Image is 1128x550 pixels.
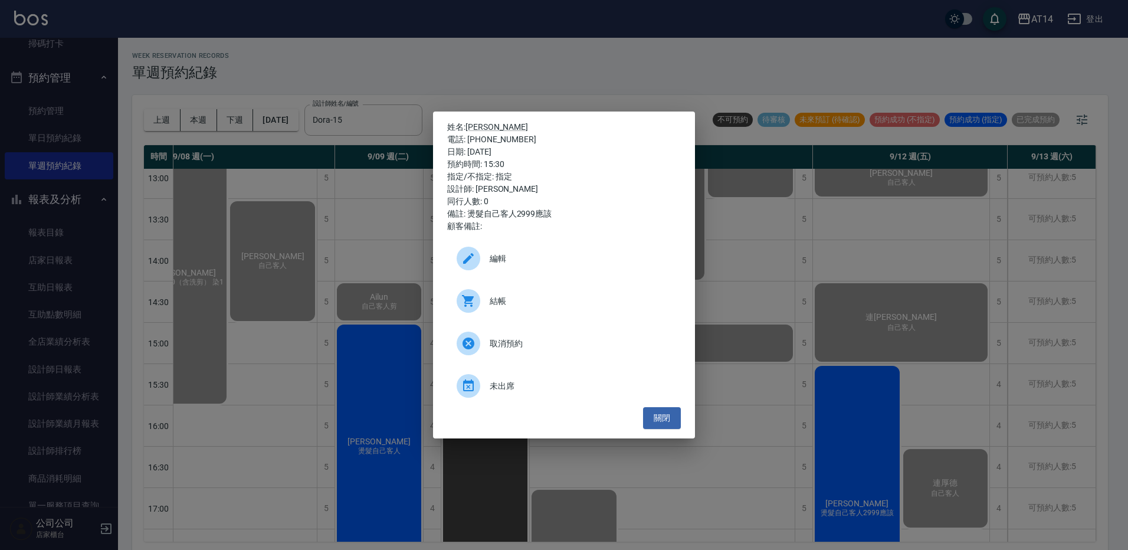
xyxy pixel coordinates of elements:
[447,327,681,360] div: 取消預約
[447,242,681,284] a: 編輯
[447,369,681,402] div: 未出席
[447,133,681,146] div: 電話: [PHONE_NUMBER]
[447,146,681,158] div: 日期: [DATE]
[447,183,681,195] div: 設計師: [PERSON_NAME]
[643,407,681,429] button: 關閉
[490,338,671,350] span: 取消預約
[447,121,681,133] p: 姓名:
[447,284,681,327] a: 結帳
[465,122,528,132] a: [PERSON_NAME]
[447,242,681,275] div: 編輯
[447,208,681,220] div: 備註: 燙髮自己客人2999應該
[447,158,681,171] div: 預約時間: 15:30
[490,253,671,265] span: 編輯
[490,295,671,307] span: 結帳
[447,220,681,233] div: 顧客備註:
[447,171,681,183] div: 指定/不指定: 指定
[447,195,681,208] div: 同行人數: 0
[490,380,671,392] span: 未出席
[447,284,681,317] div: 結帳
